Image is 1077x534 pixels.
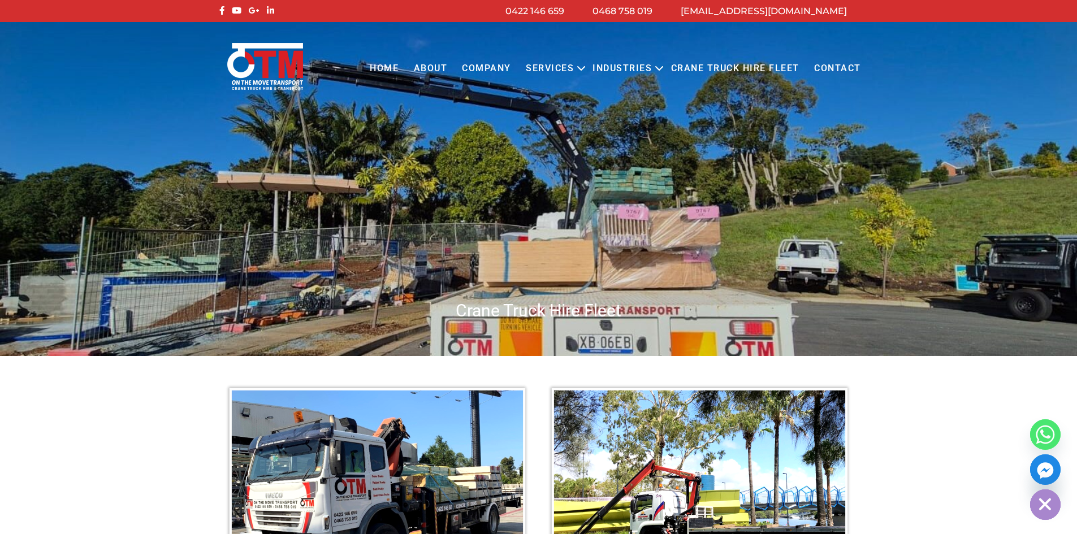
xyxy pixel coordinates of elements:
a: Contact [807,53,868,84]
img: Otmtransport [225,42,305,91]
a: 0422 146 659 [505,6,564,16]
a: 0468 758 019 [592,6,652,16]
a: COMPANY [455,53,518,84]
a: [EMAIL_ADDRESS][DOMAIN_NAME] [681,6,847,16]
a: Facebook_Messenger [1030,454,1061,485]
a: Services [518,53,581,84]
a: Industries [585,53,659,84]
a: Home [362,53,406,84]
h1: Crane Truck Hire Fleet [217,299,861,322]
a: Whatsapp [1030,419,1061,450]
a: About [406,53,455,84]
a: Crane Truck Hire Fleet [663,53,806,84]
